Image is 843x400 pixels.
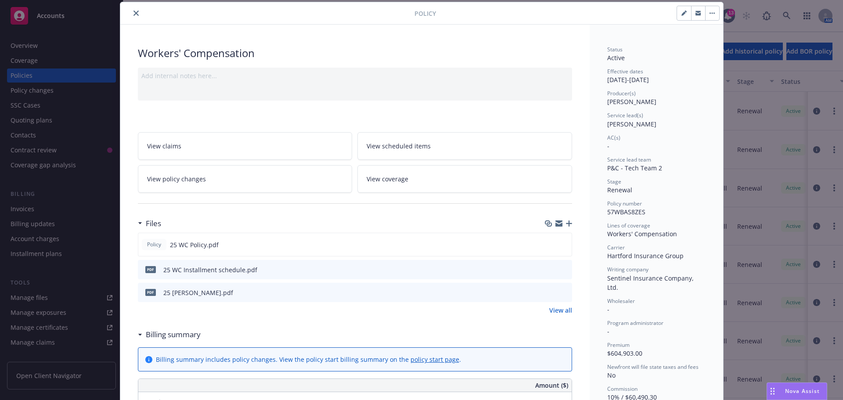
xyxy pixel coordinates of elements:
[156,355,461,364] div: Billing summary includes policy changes. View the policy start billing summary on the .
[767,383,778,400] div: Drag to move
[535,381,568,390] span: Amount ($)
[147,174,206,184] span: View policy changes
[170,240,219,249] span: 25 WC Policy.pdf
[607,134,620,141] span: AC(s)
[607,266,648,273] span: Writing company
[607,327,609,335] span: -
[607,90,636,97] span: Producer(s)
[145,266,156,273] span: pdf
[607,186,632,194] span: Renewal
[607,200,642,207] span: Policy number
[138,46,572,61] div: Workers' Compensation
[546,240,553,249] button: download file
[147,141,181,151] span: View claims
[146,329,201,340] h3: Billing summary
[138,329,201,340] div: Billing summary
[367,141,431,151] span: View scheduled items
[547,288,554,297] button: download file
[767,382,827,400] button: Nova Assist
[607,319,663,327] span: Program administrator
[607,222,650,229] span: Lines of coverage
[607,54,625,62] span: Active
[145,289,156,295] span: pdf
[607,230,677,238] span: Workers' Compensation
[131,8,141,18] button: close
[607,46,623,53] span: Status
[607,371,616,379] span: No
[607,274,695,292] span: Sentinel Insurance Company, Ltd.
[163,265,257,274] div: 25 WC Installment schedule.pdf
[607,305,609,314] span: -
[607,244,625,251] span: Carrier
[785,387,820,395] span: Nova Assist
[367,174,408,184] span: View coverage
[549,306,572,315] a: View all
[607,112,643,119] span: Service lead(s)
[357,132,572,160] a: View scheduled items
[607,68,643,75] span: Effective dates
[607,252,684,260] span: Hartford Insurance Group
[138,165,353,193] a: View policy changes
[141,71,569,80] div: Add internal notes here...
[357,165,572,193] a: View coverage
[561,288,569,297] button: preview file
[561,265,569,274] button: preview file
[607,68,706,84] div: [DATE] - [DATE]
[607,164,662,172] span: P&C - Tech Team 2
[414,9,436,18] span: Policy
[607,178,621,185] span: Stage
[146,218,161,229] h3: Files
[607,142,609,150] span: -
[138,132,353,160] a: View claims
[547,265,554,274] button: download file
[607,97,656,106] span: [PERSON_NAME]
[145,241,163,249] span: Policy
[607,385,638,393] span: Commission
[607,341,630,349] span: Premium
[411,355,459,364] a: policy start page
[607,349,642,357] span: $604,903.00
[607,297,635,305] span: Wholesaler
[607,363,699,371] span: Newfront will file state taxes and fees
[607,156,651,163] span: Service lead team
[560,240,568,249] button: preview file
[607,120,656,128] span: [PERSON_NAME]
[607,208,645,216] span: 57WBAS8ZES
[138,218,161,229] div: Files
[163,288,233,297] div: 25 [PERSON_NAME].pdf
